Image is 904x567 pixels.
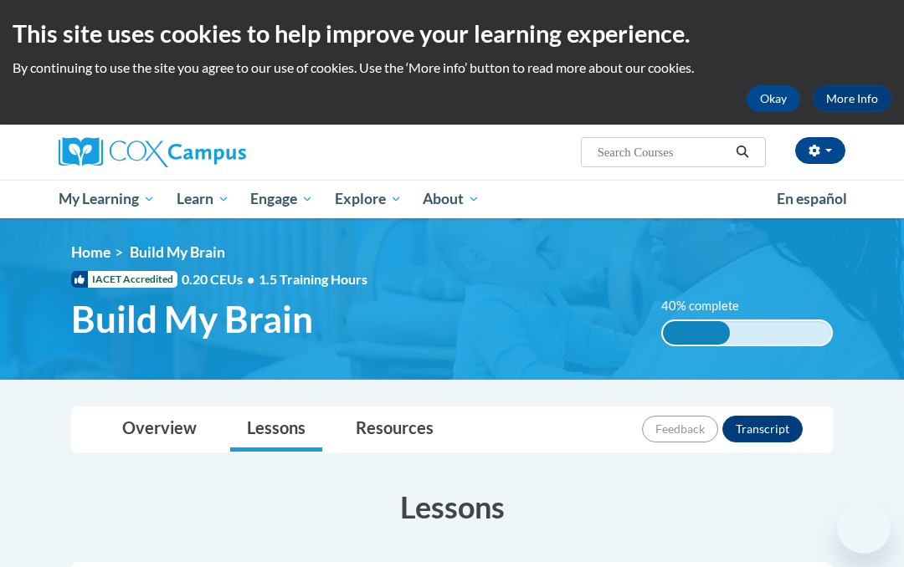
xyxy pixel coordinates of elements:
a: My Learning [48,180,166,218]
span: About [423,189,480,209]
button: Okay [747,85,800,112]
a: Learn [166,180,240,218]
span: • [247,271,254,287]
label: 40% complete [661,297,758,315]
a: Overview [105,407,213,452]
a: Lessons [230,407,322,452]
h3: Lessons [71,486,833,528]
span: My Learning [59,189,155,209]
a: About [413,180,491,218]
div: 40% complete [663,321,730,345]
span: Build My Brain [71,297,313,341]
span: Build My Brain [130,243,225,261]
a: Cox Campus [59,137,304,167]
p: By continuing to use the site you agree to our use of cookies. Use the ‘More info’ button to read... [13,59,891,77]
h2: This site uses cookies to help improve your learning experience. [13,17,891,50]
a: More Info [813,85,891,112]
button: Feedback [642,416,718,442]
a: En español [766,181,858,217]
input: Search Courses [596,142,730,162]
button: Search [730,142,755,162]
span: 1.5 Training Hours [259,271,367,287]
div: Main menu [46,180,858,218]
img: Cox Campus [59,137,246,167]
span: Engage [250,189,313,209]
button: Transcript [722,416,803,442]
span: 0.20 CEUs [182,270,259,289]
a: Explore [324,180,413,218]
span: En español [777,190,847,207]
span: IACET Accredited [71,271,177,288]
span: Explore [335,189,402,209]
span: Learn [177,189,229,209]
button: Account Settings [795,137,845,164]
a: Resources [339,407,450,452]
iframe: Button to launch messaging window [837,500,891,554]
a: Engage [239,180,324,218]
a: Home [71,243,110,261]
